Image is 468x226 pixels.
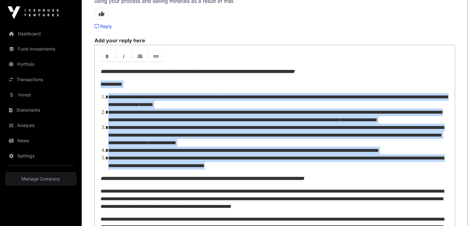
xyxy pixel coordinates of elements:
iframe: Chat Widget [436,195,468,226]
a: Dashboard [5,27,77,41]
a: Portfolio [5,57,77,71]
img: Icehouse Ventures Logo [8,6,59,19]
span: Like this comment [94,8,109,19]
a: Link [149,51,163,61]
a: Transactions [5,73,77,87]
label: Add your reply here [94,37,455,44]
a: Italic [116,51,131,61]
a: Fund Investments [5,42,77,56]
a: Settings [5,149,77,163]
a: Lists [132,51,147,61]
a: Bold [100,51,115,61]
a: News [5,134,77,148]
a: Invest [5,88,77,102]
a: Analysis [5,118,77,132]
a: Manage Company [5,172,77,186]
a: Statements [5,103,77,117]
a: Reply [94,23,112,30]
